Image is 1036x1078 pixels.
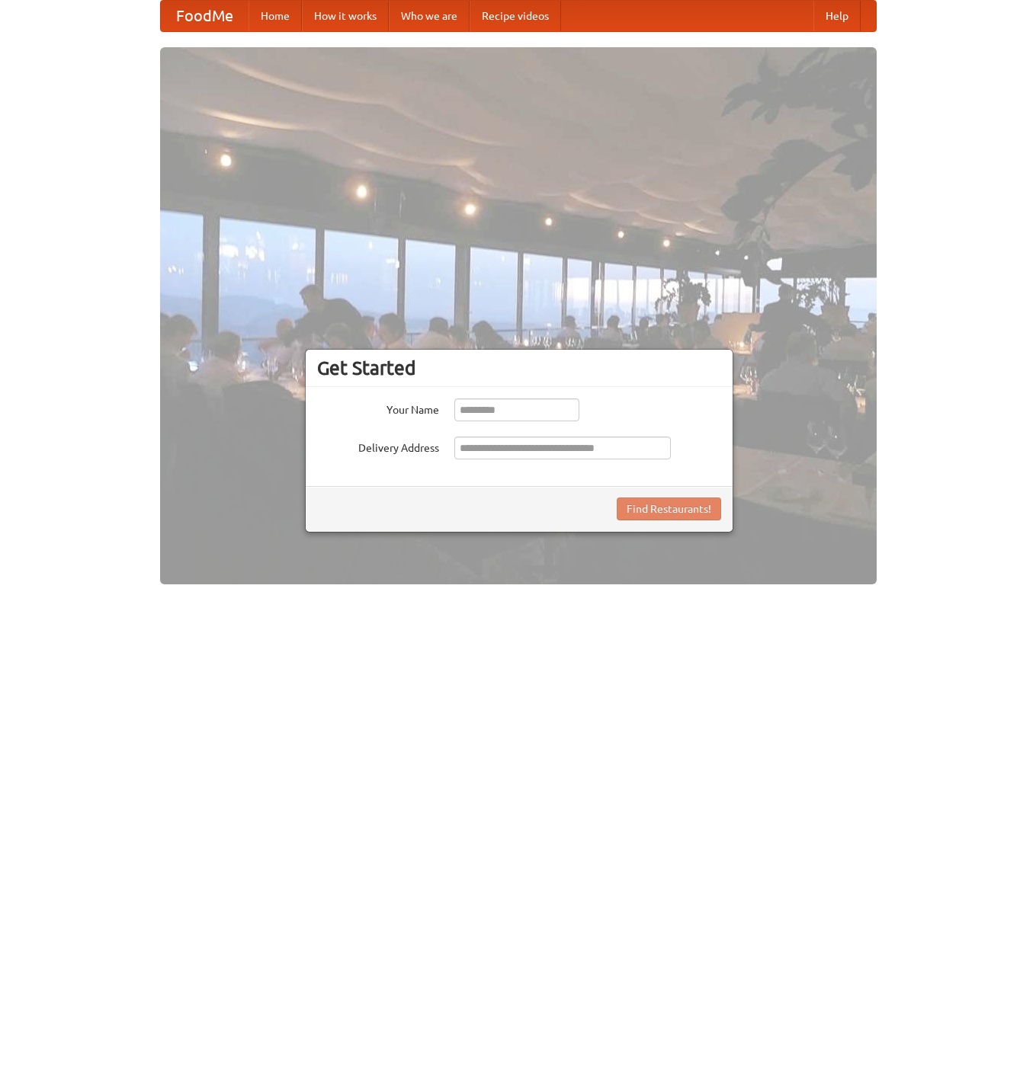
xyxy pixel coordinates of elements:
[317,437,439,456] label: Delivery Address
[389,1,470,31] a: Who we are
[317,357,721,379] h3: Get Started
[161,1,249,31] a: FoodMe
[249,1,302,31] a: Home
[317,398,439,417] label: Your Name
[813,1,861,31] a: Help
[302,1,389,31] a: How it works
[617,497,721,520] button: Find Restaurants!
[470,1,561,31] a: Recipe videos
